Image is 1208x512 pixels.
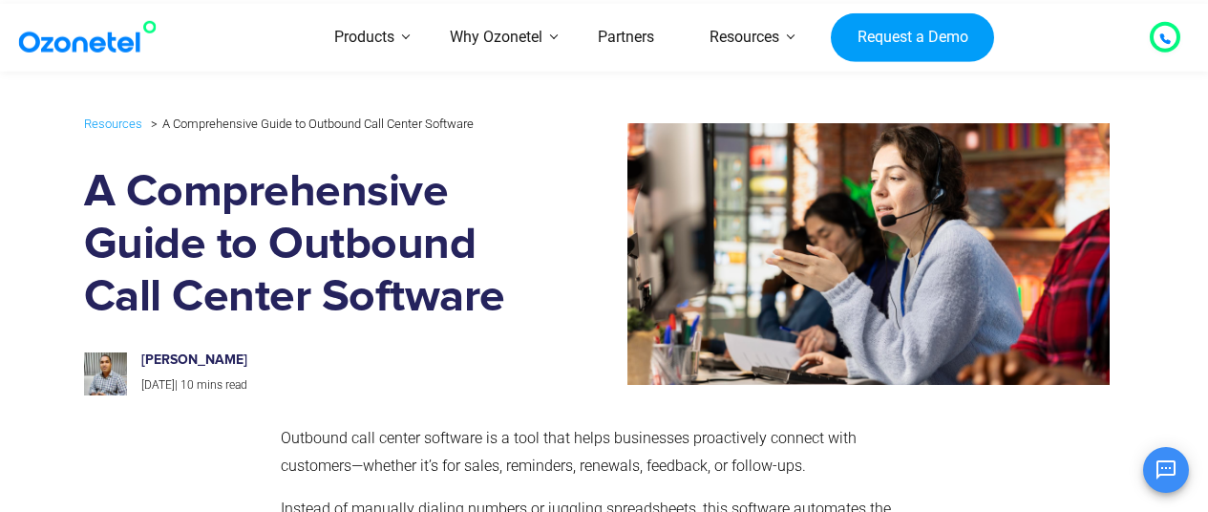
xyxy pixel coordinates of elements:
h1: A Comprehensive Guide to Outbound Call Center Software [84,166,518,324]
p: Outbound call center software is a tool that helps businesses proactively connect with customers—... [281,425,921,480]
a: Resources [84,113,142,135]
span: mins read [197,378,247,392]
span: 10 [180,378,194,392]
li: A Comprehensive Guide to Outbound Call Center Software [146,112,474,136]
a: Why Ozonetel [422,4,570,72]
span: [DATE] [141,378,175,392]
h6: [PERSON_NAME] [141,352,498,369]
a: Resources [682,4,807,72]
a: Request a Demo [831,12,994,62]
a: Partners [570,4,682,72]
a: Products [307,4,422,72]
img: prashanth-kancherla_avatar_1-200x200.jpeg [84,352,127,395]
p: | [141,375,498,396]
button: Open chat [1143,447,1189,493]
